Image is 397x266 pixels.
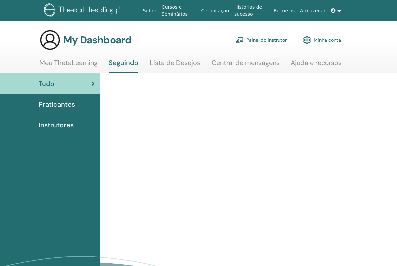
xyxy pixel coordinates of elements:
a: Meu ThetaLearning [39,59,98,72]
a: Histórias de sucesso [232,1,271,20]
img: logo.png [44,3,123,18]
a: Recursos [271,5,297,17]
h3: My Dashboard [63,34,131,46]
a: Painel do instrutor [236,33,287,47]
img: generic-user-icon.jpg [39,29,61,51]
a: Ajuda e recursos [291,59,342,72]
span: Tudo [39,79,54,89]
span: Instrutores [39,120,74,130]
a: Central de mensagens [212,59,280,72]
img: chalkboard-teacher.svg [236,37,244,43]
span: Praticantes [39,99,75,109]
img: cog.svg [303,34,311,46]
a: Minha conta [303,33,341,47]
a: Certificação [198,5,232,17]
a: Lista de Desejos [150,59,201,72]
a: Armazenar [297,5,328,17]
a: Cursos e Seminários [159,1,198,20]
a: Sobre [140,5,159,17]
a: Seguindo [109,59,138,73]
